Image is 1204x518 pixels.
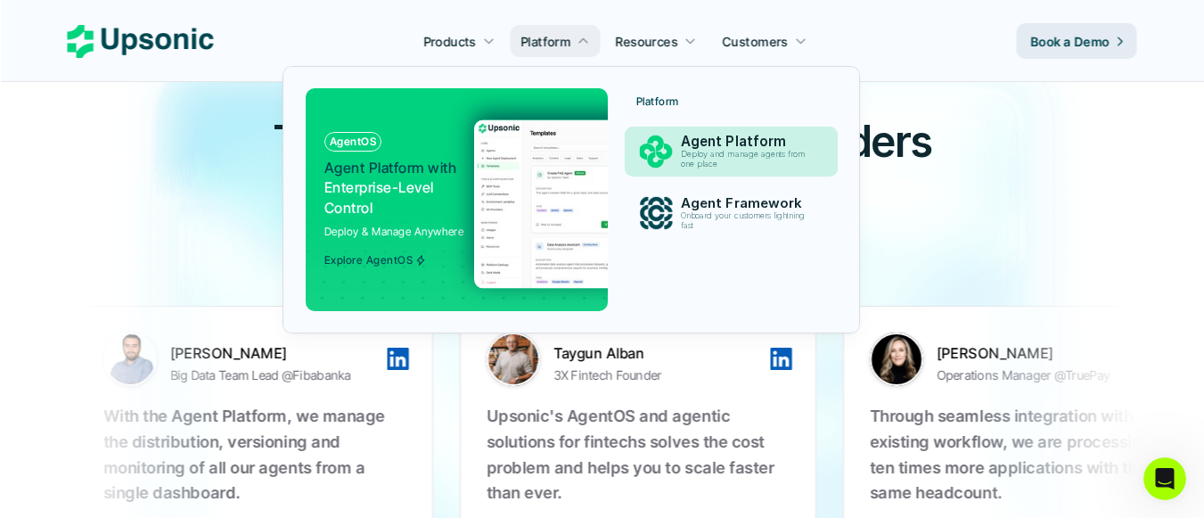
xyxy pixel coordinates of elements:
[306,88,608,311] a: AgentOSAgent Platform withEnterprise-Level ControlDeploy & Manage AnywhereExplore AgentOS
[520,32,570,51] p: Platform
[681,211,812,231] p: Onboard your customers lightning fast
[681,195,814,211] p: Agent Framework
[857,404,1160,506] p: Through seamless integration with our existing workflow, we are processing ten times more applica...
[158,364,339,386] p: Big Data Team Lead @Fibabanka
[279,7,313,41] button: Ana Sayfa
[474,404,777,506] p: Upsonic's AgentOS and agentic solutions for fintechs solves the cost problem and helps you to sca...
[413,25,505,57] a: Products
[313,7,345,39] div: Kapat
[423,32,476,51] p: Products
[636,95,679,108] p: Platform
[101,22,209,40] p: En kısa süre içinde
[51,10,79,38] div: Profile image for Mehmet
[28,382,42,396] button: Emoji seçici
[113,382,127,396] button: Start recording
[541,364,650,386] p: 3X Fintech Founder
[324,223,464,240] p: Deploy & Manage Anywhere
[91,404,394,506] p: With the Agent Platform, we manage the distribution, versioning and monitoring of all our agents ...
[56,382,70,396] button: GIF seçici
[324,159,456,177] span: Agent Platform with
[86,9,142,22] h1: Upsonic
[324,158,461,218] p: Enterprise-Level Control
[1031,32,1110,51] p: Book a Demo
[12,7,45,41] button: go back
[924,343,1138,363] p: [PERSON_NAME]
[723,32,789,51] p: Customers
[330,136,376,148] p: AgentOS
[541,343,755,363] p: Taygun Alban
[304,374,334,403] button: Bir mesaj gönder…
[924,364,1098,386] p: Operations Manager @TruePay
[324,254,413,267] p: Explore AgentOS
[85,382,99,396] button: Ek yükle
[68,111,1137,171] h2: Trusted by FinTech and AI Leaders
[616,32,678,51] p: Resources
[681,134,815,150] p: Agent Platform
[681,150,813,169] p: Deploy and manage agents from one place
[324,254,426,267] span: Explore AgentOS
[15,344,341,374] textarea: Mesaj…
[158,343,372,363] p: [PERSON_NAME]
[1143,457,1186,500] iframe: Intercom live chat
[1017,23,1137,59] a: Book a Demo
